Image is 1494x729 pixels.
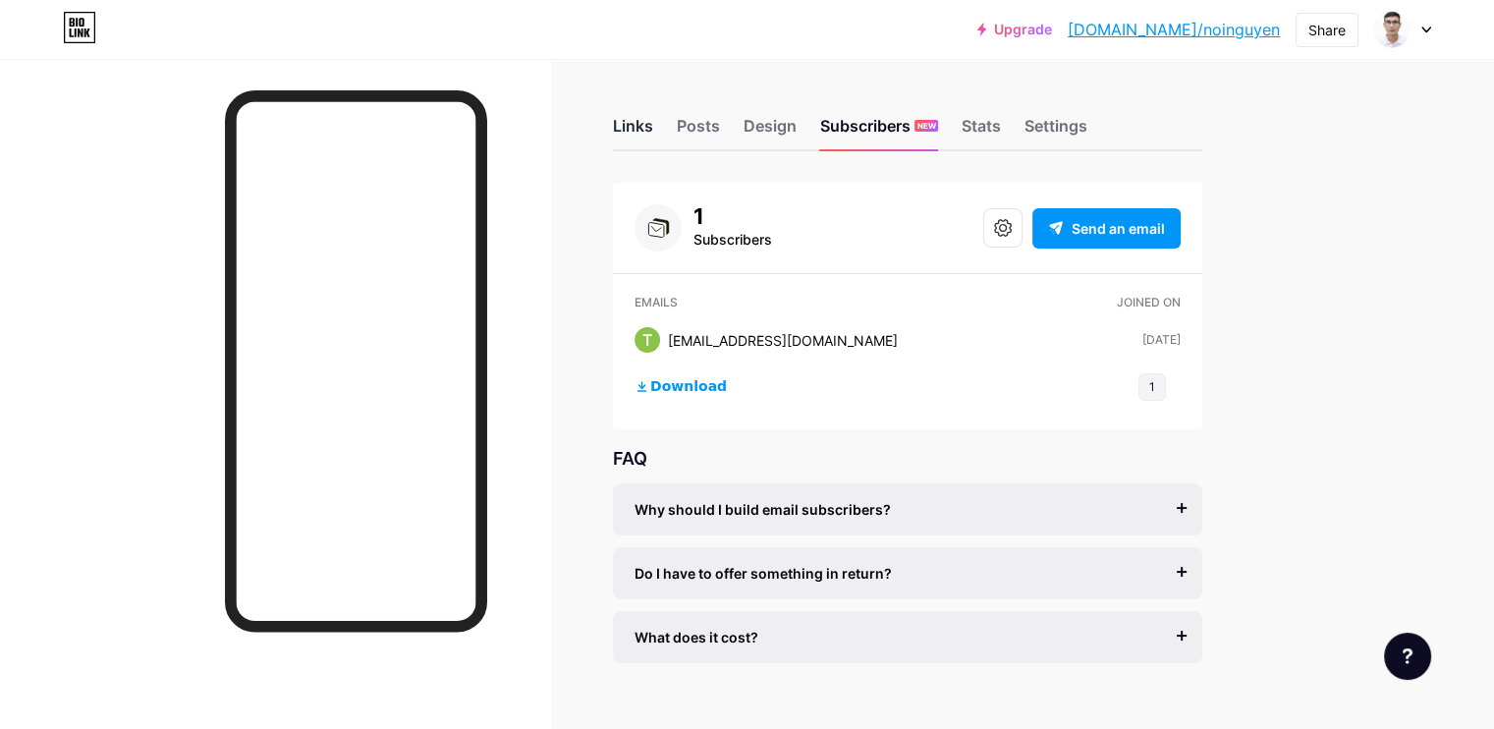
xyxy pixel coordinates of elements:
div: Links [613,114,653,149]
div: Design [744,114,797,149]
span: Do I have to offer something in return? [635,563,892,584]
span: NEW [917,120,936,132]
div: FAQ [613,445,1202,472]
div: [EMAIL_ADDRESS][DOMAIN_NAME] [668,330,898,351]
span: Download [650,378,727,396]
div: 1 [693,204,772,228]
span: Why should I build email subscribers? [635,499,891,520]
div: Share [1308,20,1346,40]
div: Emails [635,294,1072,311]
a: [DOMAIN_NAME]/noinguyen [1068,18,1280,41]
div: Settings [1024,114,1087,149]
button: 1 [1138,373,1166,401]
div: Stats [962,114,1001,149]
img: noinguyen [1373,11,1411,48]
a: Upgrade [977,22,1052,37]
div: [DATE] [1142,331,1181,349]
div: Posts [677,114,720,149]
div: Subscribers [820,114,938,149]
div: Joined on [1117,294,1181,311]
span: Send an email [1072,218,1165,239]
div: Subscribers [693,228,772,252]
span: What does it cost? [635,627,758,647]
div: T [635,327,660,353]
